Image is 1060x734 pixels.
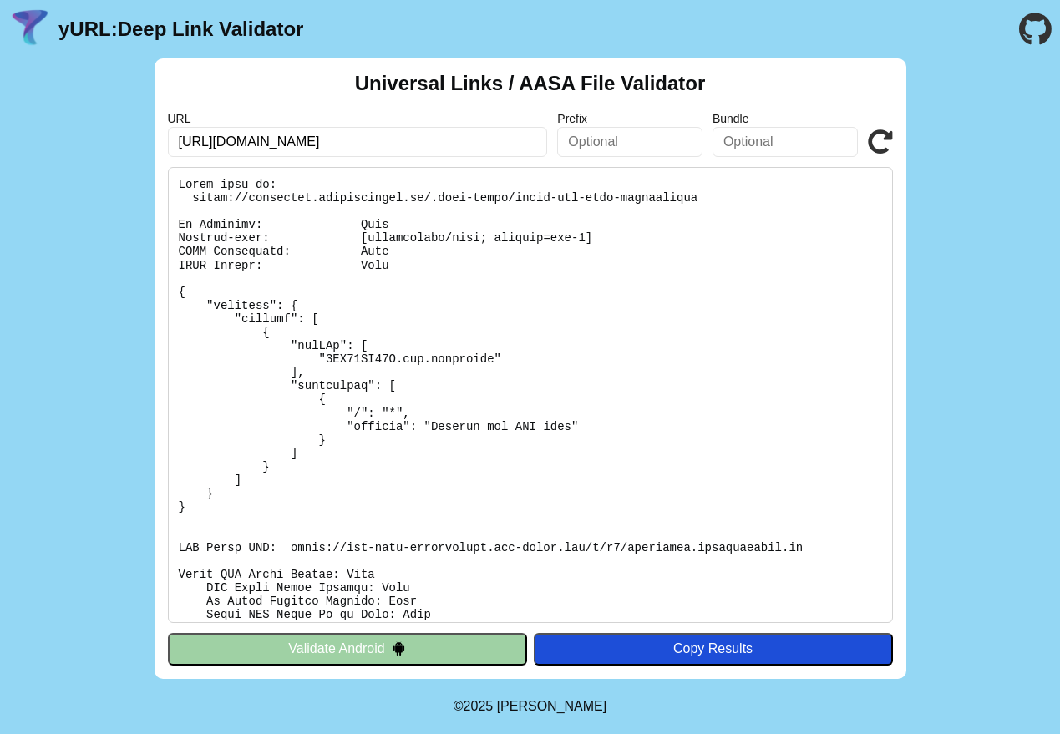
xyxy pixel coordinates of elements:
[8,8,52,51] img: yURL Logo
[168,633,527,665] button: Validate Android
[464,699,494,713] span: 2025
[454,679,606,734] footer: ©
[58,18,303,41] a: yURL:Deep Link Validator
[713,127,858,157] input: Optional
[168,127,548,157] input: Required
[713,112,858,125] label: Bundle
[355,72,706,95] h2: Universal Links / AASA File Validator
[168,167,893,623] pre: Lorem ipsu do: sitam://consectet.adipiscingel.se/.doei-tempo/incid-utl-etdo-magnaaliqua En Admini...
[497,699,607,713] a: Michael Ibragimchayev's Personal Site
[534,633,893,665] button: Copy Results
[168,112,548,125] label: URL
[542,641,885,656] div: Copy Results
[557,112,702,125] label: Prefix
[557,127,702,157] input: Optional
[392,641,406,656] img: droidIcon.svg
